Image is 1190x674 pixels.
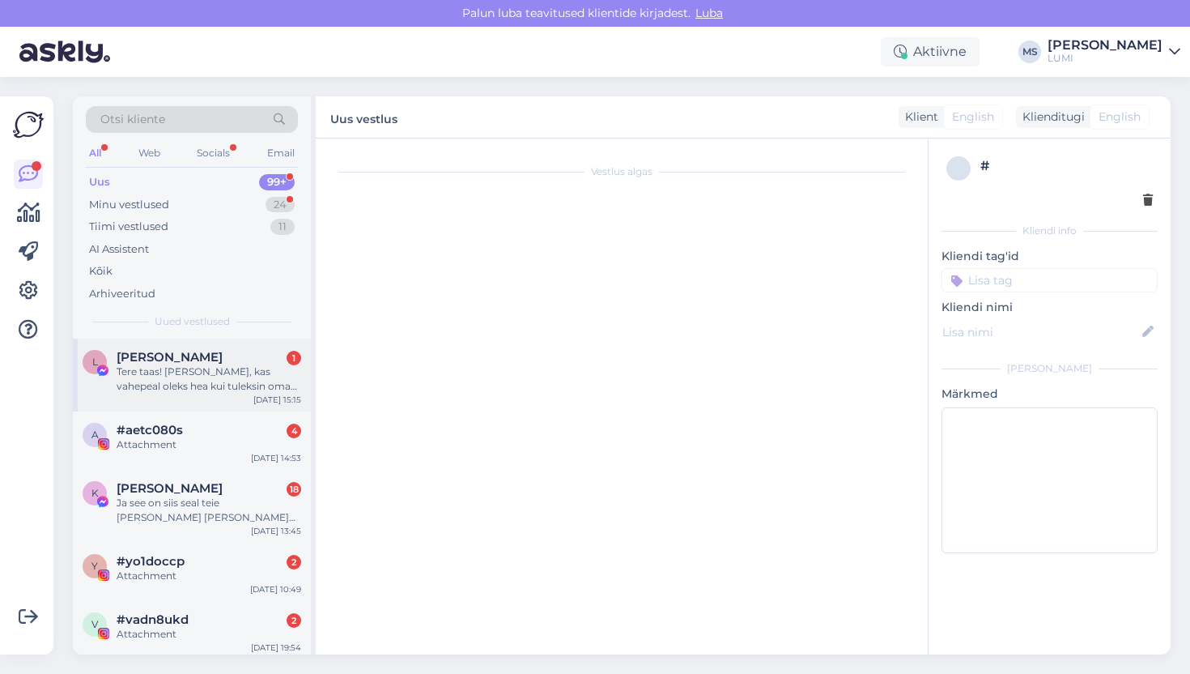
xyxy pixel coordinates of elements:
[117,612,189,627] span: #vadn8ukd
[952,109,994,126] span: English
[251,525,301,537] div: [DATE] 13:45
[250,583,301,595] div: [DATE] 10:49
[117,496,301,525] div: Ja see on siis seal teie [PERSON_NAME] [PERSON_NAME] kohe, eks?
[691,6,728,20] span: Luba
[941,386,1158,403] p: Märkmed
[941,268,1158,292] input: Lisa tag
[155,314,230,329] span: Uued vestlused
[193,143,233,164] div: Socials
[1048,39,1180,65] a: [PERSON_NAME]LUMI
[251,642,301,654] div: [DATE] 19:54
[117,627,301,642] div: Attachment
[941,248,1158,265] p: Kliendi tag'id
[287,424,301,438] div: 4
[89,174,110,190] div: Uus
[287,555,301,569] div: 2
[1018,41,1041,63] div: MS
[117,554,185,569] span: #yo1doccp
[117,481,223,496] span: Katarina Reimaa
[259,174,295,190] div: 99+
[266,197,295,213] div: 24
[135,143,164,164] div: Web
[330,106,397,128] label: Uus vestlus
[253,394,301,406] div: [DATE] 15:15
[1016,109,1085,126] div: Klienditugi
[117,423,183,437] span: #aetc080s
[100,111,165,128] span: Otsi kliente
[941,361,1158,376] div: [PERSON_NAME]
[91,560,98,572] span: y
[942,323,1139,341] input: Lisa nimi
[86,143,104,164] div: All
[89,241,149,258] div: AI Assistent
[91,618,98,630] span: v
[287,351,301,365] div: 1
[264,143,298,164] div: Email
[251,452,301,464] div: [DATE] 14:53
[89,286,155,302] div: Arhiveeritud
[89,263,113,279] div: Kõik
[980,156,1153,176] div: #
[941,299,1158,316] p: Kliendi nimi
[13,109,44,140] img: Askly Logo
[1048,39,1162,52] div: [PERSON_NAME]
[91,487,99,499] span: K
[270,219,295,235] div: 11
[117,569,301,583] div: Attachment
[92,356,98,368] span: L
[117,365,301,394] div: Tere taas! [PERSON_NAME], kas vahepeal oleks hea kui tuleksin oma nahka jälle näitama ja saab ka ...
[881,37,980,66] div: Aktiivne
[899,109,938,126] div: Klient
[117,350,223,365] span: Leila Allikas-Hallikas
[91,429,99,441] span: a
[1099,109,1141,126] span: English
[332,164,912,179] div: Vestlus algas
[117,437,301,452] div: Attachment
[941,224,1158,238] div: Kliendi info
[1048,52,1162,65] div: LUMI
[287,613,301,628] div: 2
[287,482,301,497] div: 18
[89,197,169,213] div: Minu vestlused
[89,219,168,235] div: Tiimi vestlused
